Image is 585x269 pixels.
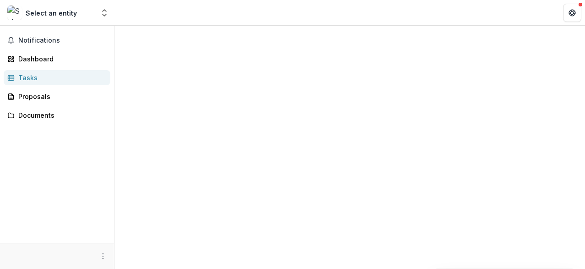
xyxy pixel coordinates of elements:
button: Open entity switcher [98,4,111,22]
div: Proposals [18,92,103,101]
a: Dashboard [4,51,110,66]
a: Documents [4,108,110,123]
span: Notifications [18,37,107,44]
div: Select an entity [26,8,77,18]
div: Dashboard [18,54,103,64]
img: Select an entity [7,5,22,20]
div: Tasks [18,73,103,82]
div: Documents [18,110,103,120]
button: Notifications [4,33,110,48]
button: Get Help [563,4,581,22]
button: More [97,251,108,262]
a: Proposals [4,89,110,104]
a: Tasks [4,70,110,85]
